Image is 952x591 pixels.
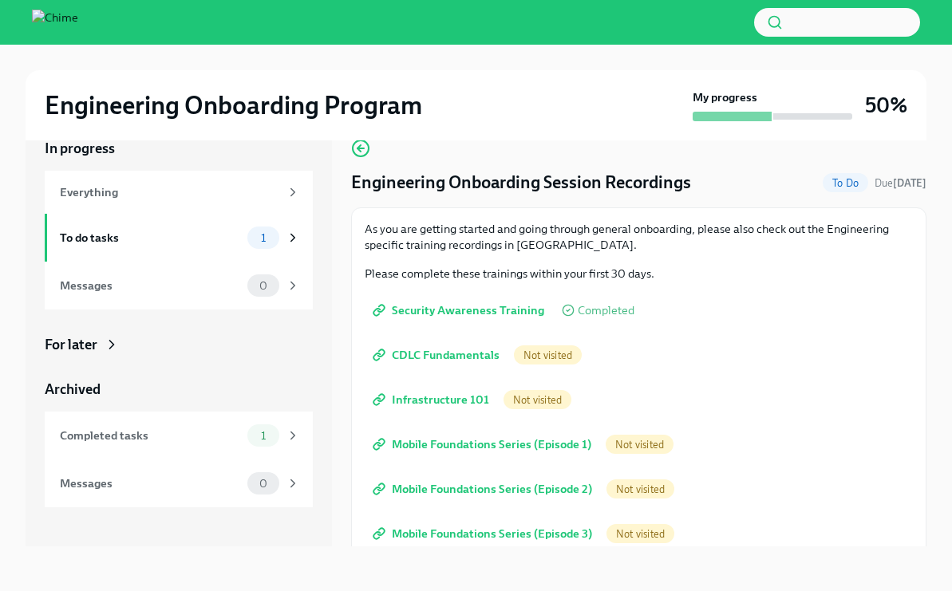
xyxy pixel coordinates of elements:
[250,478,277,490] span: 0
[60,229,241,246] div: To do tasks
[365,266,913,282] p: Please complete these trainings within your first 30 days.
[45,139,313,158] a: In progress
[875,177,926,189] span: Due
[365,294,555,326] a: Security Awareness Training
[376,526,592,542] span: Mobile Foundations Series (Episode 3)
[45,380,313,399] a: Archived
[45,412,313,459] a: Completed tasks1
[875,175,926,191] span: September 10th, 2025 18:00
[60,183,279,201] div: Everything
[251,430,275,442] span: 1
[60,475,241,492] div: Messages
[45,459,313,507] a: Messages0
[376,481,592,497] span: Mobile Foundations Series (Episode 2)
[606,483,674,495] span: Not visited
[893,177,926,189] strong: [DATE]
[365,518,603,550] a: Mobile Foundations Series (Episode 3)
[45,214,313,262] a: To do tasks1
[504,394,571,406] span: Not visited
[376,347,500,363] span: CDLC Fundamentals
[376,302,544,318] span: Security Awareness Training
[45,262,313,309] a: Messages0
[865,91,907,120] h3: 50%
[365,384,500,416] a: Infrastructure 101
[823,177,868,189] span: To Do
[365,221,913,253] p: As you are getting started and going through general onboarding, please also check out the Engine...
[365,473,603,505] a: Mobile Foundations Series (Episode 2)
[32,10,78,35] img: Chime
[376,392,489,408] span: Infrastructure 101
[60,277,241,294] div: Messages
[578,305,634,317] span: Completed
[606,439,674,451] span: Not visited
[693,89,757,105] strong: My progress
[45,335,97,354] div: For later
[45,89,422,121] h2: Engineering Onboarding Program
[251,232,275,244] span: 1
[45,335,313,354] a: For later
[606,528,674,540] span: Not visited
[60,427,241,444] div: Completed tasks
[376,436,591,452] span: Mobile Foundations Series (Episode 1)
[250,280,277,292] span: 0
[351,171,691,195] h4: Engineering Onboarding Session Recordings
[514,349,582,361] span: Not visited
[365,339,511,371] a: CDLC Fundamentals
[45,171,313,214] a: Everything
[365,428,602,460] a: Mobile Foundations Series (Episode 1)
